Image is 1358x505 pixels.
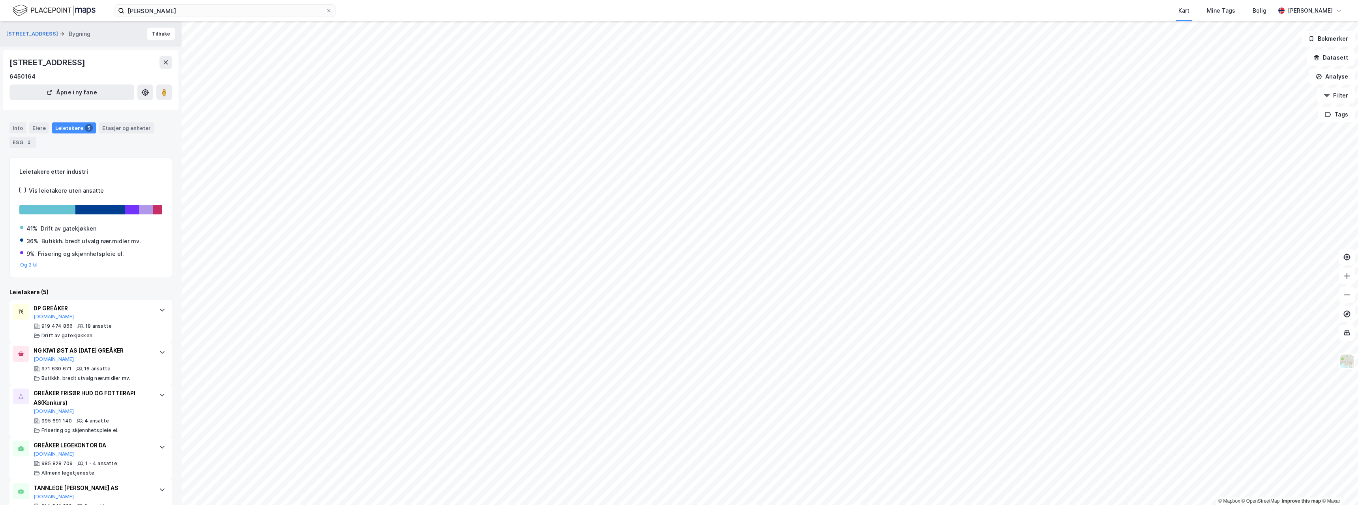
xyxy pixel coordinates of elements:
button: [DOMAIN_NAME] [34,356,74,362]
div: 41% [26,224,38,233]
a: Mapbox [1218,498,1240,504]
a: Improve this map [1282,498,1321,504]
div: 2 [25,138,33,146]
div: Frisering og skjønnhetspleie el. [38,249,124,259]
img: Z [1339,354,1354,369]
div: Drift av gatekjøkken [41,224,96,233]
div: Frisering og skjønnhetspleie el. [41,427,118,434]
div: Kontrollprogram for chat [1319,467,1358,505]
div: NG KIWI ØST AS [DATE] GREÅKER [34,346,151,355]
div: Etasjer og enheter [102,124,151,131]
div: DP GREÅKER [34,304,151,313]
button: [DOMAIN_NAME] [34,408,74,415]
div: 995 691 140 [41,418,72,424]
div: Vis leietakere uten ansatte [29,186,104,195]
button: [STREET_ADDRESS] [6,30,60,38]
img: logo.f888ab2527a4732fd821a326f86c7f29.svg [13,4,96,17]
div: 9% [26,249,35,259]
div: 1 - 4 ansatte [85,460,117,467]
div: [STREET_ADDRESS] [9,56,87,69]
div: 4 ansatte [84,418,109,424]
div: 971 630 671 [41,366,71,372]
div: Butikkh. bredt utvalg nær.midler mv. [41,375,130,381]
div: Butikkh. bredt utvalg nær.midler mv. [41,237,141,246]
div: 919 474 866 [41,323,73,329]
div: Kart [1178,6,1189,15]
div: GREÅKER LEGEKONTOR DA [34,441,151,450]
button: [DOMAIN_NAME] [34,451,74,457]
input: Søk på adresse, matrikkel, gårdeiere, leietakere eller personer [124,5,326,17]
div: 985 828 709 [41,460,73,467]
button: [DOMAIN_NAME] [34,314,74,320]
button: Tags [1318,107,1355,122]
a: OpenStreetMap [1242,498,1280,504]
div: GREÅKER FRISØR HUD OG FOTTERAPI AS (Konkurs) [34,389,151,407]
div: 5 [85,124,93,132]
button: Analyse [1309,69,1355,84]
button: Filter [1317,88,1355,103]
div: Mine Tags [1207,6,1235,15]
button: Bokmerker [1302,31,1355,47]
div: Info [9,122,26,133]
div: 16 ansatte [84,366,111,372]
button: Datasett [1307,50,1355,66]
div: 18 ansatte [85,323,112,329]
button: [DOMAIN_NAME] [34,494,74,500]
div: Allmenn legetjeneste [41,470,94,476]
button: Tilbake [147,28,175,40]
div: Leietakere (5) [9,287,172,297]
div: ESG [9,137,36,148]
div: 36% [26,237,38,246]
div: TANNLEGE [PERSON_NAME] AS [34,483,151,493]
div: Drift av gatekjøkken [41,332,92,339]
button: Åpne i ny fane [9,84,134,100]
div: Leietakere etter industri [19,167,162,176]
div: Eiere [29,122,49,133]
div: 6450164 [9,72,36,81]
div: Bygning [69,29,90,39]
div: [PERSON_NAME] [1288,6,1333,15]
div: Leietakere [52,122,96,133]
div: Bolig [1253,6,1266,15]
button: Og 2 til [20,262,38,268]
iframe: Chat Widget [1319,467,1358,505]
